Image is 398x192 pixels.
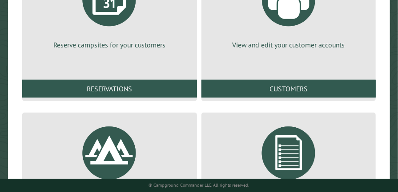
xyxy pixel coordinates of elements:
a: Customers [201,80,376,98]
a: Reservations [22,80,197,98]
p: Reserve campsites for your customers [33,40,186,50]
small: © Campground Commander LLC. All rights reserved. [149,182,249,188]
p: View and edit your customer accounts [212,40,366,50]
